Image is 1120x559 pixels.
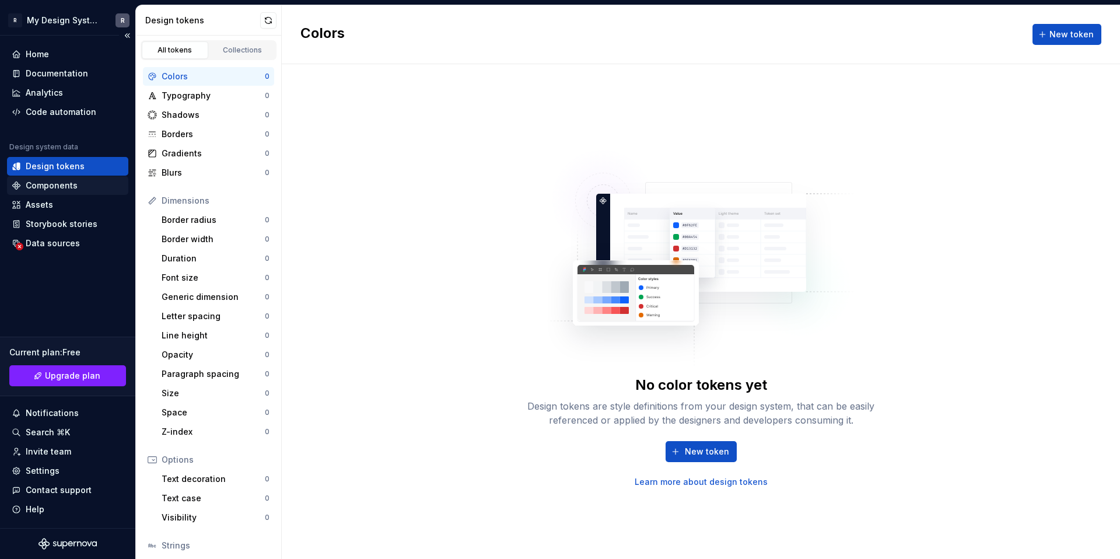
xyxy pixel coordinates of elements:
div: 0 [265,149,269,158]
div: 0 [265,427,269,436]
div: Colors [162,71,265,82]
svg: Supernova Logo [38,538,97,550]
a: Visibility0 [157,508,274,527]
h2: Colors [300,24,345,45]
a: Invite team [7,442,128,461]
a: Borders0 [143,125,274,144]
div: 0 [265,168,269,177]
a: Duration0 [157,249,274,268]
a: Gradients0 [143,144,274,163]
div: Blurs [162,167,265,179]
div: 0 [265,130,269,139]
a: Line height0 [157,326,274,345]
div: Border radius [162,214,265,226]
a: Documentation [7,64,128,83]
a: Components [7,176,128,195]
a: Settings [7,462,128,480]
div: Help [26,504,44,515]
div: 0 [265,513,269,522]
button: Contact support [7,481,128,499]
div: Space [162,407,265,418]
div: Borders [162,128,265,140]
div: Border width [162,233,265,245]
a: Generic dimension0 [157,288,274,306]
a: Font size0 [157,268,274,287]
div: R [121,16,125,25]
div: R [8,13,22,27]
a: Storybook stories [7,215,128,233]
button: Search ⌘K [7,423,128,442]
a: Blurs0 [143,163,274,182]
div: Data sources [26,237,80,249]
div: Letter spacing [162,310,265,322]
div: Dimensions [162,195,269,207]
div: Collections [213,46,272,55]
div: 0 [265,215,269,225]
div: My Design System [27,15,101,26]
div: Size [162,387,265,399]
button: New token [666,441,737,462]
div: Visibility [162,512,265,523]
a: Home [7,45,128,64]
div: Home [26,48,49,60]
button: RMy Design SystemR [2,8,133,33]
div: Z-index [162,426,265,438]
div: Text case [162,492,265,504]
a: Upgrade plan [9,365,126,386]
div: 0 [265,389,269,398]
span: New token [685,446,729,457]
a: Border radius0 [157,211,274,229]
div: Typography [162,90,265,102]
button: Notifications [7,404,128,422]
span: New token [1049,29,1094,40]
a: Shadows0 [143,106,274,124]
div: Design system data [9,142,78,152]
div: 0 [265,494,269,503]
a: Opacity0 [157,345,274,364]
div: 0 [265,312,269,321]
div: Design tokens [26,160,85,172]
div: Strings [162,540,269,551]
div: Paragraph spacing [162,368,265,380]
div: Shadows [162,109,265,121]
div: Font size [162,272,265,284]
a: Design tokens [7,157,128,176]
span: Upgrade plan [45,370,100,382]
a: Size0 [157,384,274,403]
a: Z-index0 [157,422,274,441]
div: 0 [265,72,269,81]
a: Text case0 [157,489,274,508]
a: Space0 [157,403,274,422]
div: 0 [265,235,269,244]
div: Design tokens [145,15,260,26]
a: Code automation [7,103,128,121]
div: Line height [162,330,265,341]
div: 0 [265,292,269,302]
div: All tokens [146,46,204,55]
a: Data sources [7,234,128,253]
div: Opacity [162,349,265,361]
a: Typography0 [143,86,274,105]
div: 0 [265,408,269,417]
div: Settings [26,465,60,477]
div: Documentation [26,68,88,79]
a: Assets [7,195,128,214]
a: Text decoration0 [157,470,274,488]
div: 0 [265,350,269,359]
div: Design tokens are style definitions from your design system, that can be easily referenced or app... [514,399,888,427]
div: Notifications [26,407,79,419]
div: 0 [265,110,269,120]
div: No color tokens yet [635,376,767,394]
div: Analytics [26,87,63,99]
button: Collapse sidebar [119,27,135,44]
div: Search ⌘K [26,427,70,438]
a: Colors0 [143,67,274,86]
div: 0 [265,474,269,484]
div: 0 [265,273,269,282]
a: Letter spacing0 [157,307,274,326]
div: Current plan : Free [9,347,126,358]
div: Gradients [162,148,265,159]
div: Text decoration [162,473,265,485]
div: 0 [265,254,269,263]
